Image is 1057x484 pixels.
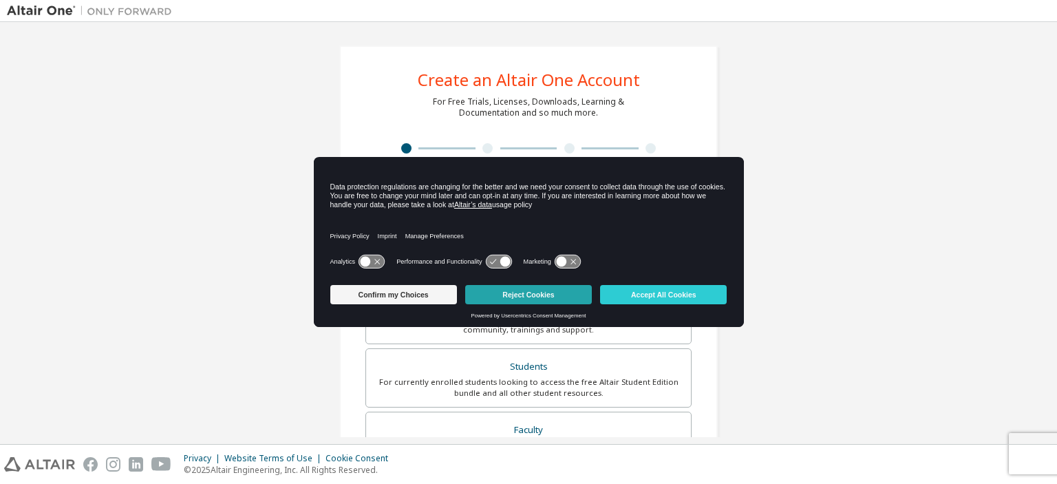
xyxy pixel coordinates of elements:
[151,457,171,472] img: youtube.svg
[106,457,120,472] img: instagram.svg
[129,457,143,472] img: linkedin.svg
[7,4,179,18] img: Altair One
[83,457,98,472] img: facebook.svg
[374,377,683,399] div: For currently enrolled students looking to access the free Altair Student Edition bundle and all ...
[418,72,640,88] div: Create an Altair One Account
[325,453,396,464] div: Cookie Consent
[433,96,624,118] div: For Free Trials, Licenses, Downloads, Learning & Documentation and so much more.
[184,464,396,476] p: © 2025 Altair Engineering, Inc. All Rights Reserved.
[224,453,325,464] div: Website Terms of Use
[374,421,683,440] div: Faculty
[374,357,683,377] div: Students
[4,457,75,472] img: altair_logo.svg
[184,453,224,464] div: Privacy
